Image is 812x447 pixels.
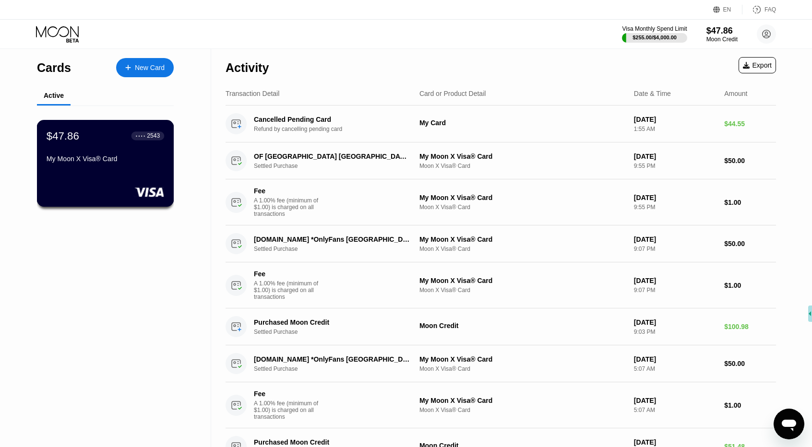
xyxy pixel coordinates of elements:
div: Active [44,92,64,99]
div: Settled Purchase [254,365,421,372]
div: Refund by cancelling pending card [254,126,421,132]
div: FAQ [742,5,776,14]
div: Moon X Visa® Card [419,365,626,372]
div: FeeA 1.00% fee (minimum of $1.00) is charged on all transactionsMy Moon X Visa® CardMoon X Visa® ... [226,262,776,308]
div: 1:55 AM [634,126,716,132]
div: $50.00 [724,360,776,367]
div: My Moon X Visa® Card [419,397,626,404]
div: [DATE] [634,318,716,326]
div: New Card [135,64,165,72]
div: My Moon X Visa® Card [419,355,626,363]
div: Fee [254,187,321,195]
div: Moon X Visa® Card [419,407,626,413]
div: Export [743,61,772,69]
div: A 1.00% fee (minimum of $1.00) is charged on all transactions [254,400,326,420]
div: 9:03 PM [634,329,716,335]
div: $255.00 / $4,000.00 [633,35,677,40]
div: Moon X Visa® Card [419,287,626,294]
div: New Card [116,58,174,77]
div: [DATE] [634,235,716,243]
div: 9:55 PM [634,163,716,169]
div: My Moon X Visa® Card [419,153,626,160]
div: Fee [254,390,321,398]
div: My Moon X Visa® Card [419,194,626,201]
div: Settled Purchase [254,163,421,169]
div: 5:07 AM [634,365,716,372]
div: $44.55 [724,120,776,128]
div: [DOMAIN_NAME] *OnlyFans [GEOGRAPHIC_DATA] [254,355,410,363]
div: [DATE] [634,116,716,123]
div: [DATE] [634,438,716,446]
div: [DATE] [634,277,716,284]
div: ● ● ● ● [136,134,145,137]
div: $50.00 [724,240,776,247]
div: OF [GEOGRAPHIC_DATA] [GEOGRAPHIC_DATA] [254,153,410,160]
div: 5:07 AM [634,407,716,413]
div: [DOMAIN_NAME] *OnlyFans [GEOGRAPHIC_DATA] [254,235,410,243]
div: Settled Purchase [254,329,421,335]
div: [DATE] [634,355,716,363]
div: $47.86 [706,26,738,36]
div: Purchased Moon Credit [254,318,410,326]
div: $100.98 [724,323,776,330]
div: Cards [37,61,71,75]
div: My Moon X Visa® Card [47,155,164,163]
div: EN [723,6,731,13]
div: [DATE] [634,153,716,160]
div: Purchased Moon Credit [254,438,410,446]
div: FeeA 1.00% fee (minimum of $1.00) is charged on all transactionsMy Moon X Visa® CardMoon X Visa® ... [226,382,776,428]
div: Moon X Visa® Card [419,163,626,169]
div: 2543 [147,132,160,139]
div: OF [GEOGRAPHIC_DATA] [GEOGRAPHIC_DATA]Settled PurchaseMy Moon X Visa® CardMoon X Visa® Card[DATE]... [226,142,776,179]
div: Moon X Visa® Card [419,246,626,252]
div: $1.00 [724,199,776,206]
div: A 1.00% fee (minimum of $1.00) is charged on all transactions [254,197,326,217]
div: Amount [724,90,747,97]
div: Transaction Detail [226,90,279,97]
div: [DOMAIN_NAME] *OnlyFans [GEOGRAPHIC_DATA]Settled PurchaseMy Moon X Visa® CardMoon X Visa® Card[DA... [226,345,776,382]
div: $1.00 [724,282,776,289]
div: Purchased Moon CreditSettled PurchaseMoon Credit[DATE]9:03 PM$100.98 [226,308,776,345]
div: Moon Credit [706,36,738,43]
div: [DATE] [634,194,716,201]
div: Activity [226,61,269,75]
div: My Moon X Visa® Card [419,277,626,284]
div: [DOMAIN_NAME] *OnlyFans [GEOGRAPHIC_DATA]Settled PurchaseMy Moon X Visa® CardMoon X Visa® Card[DA... [226,225,776,262]
div: Date & Time [634,90,671,97]
div: Visa Monthly Spend Limit [622,25,687,32]
div: $47.86Moon Credit [706,26,738,43]
div: FeeA 1.00% fee (minimum of $1.00) is charged on all transactionsMy Moon X Visa® CardMoon X Visa® ... [226,179,776,225]
div: A 1.00% fee (minimum of $1.00) is charged on all transactions [254,280,326,300]
div: 9:55 PM [634,204,716,211]
div: Moon X Visa® Card [419,204,626,211]
div: Cancelled Pending Card [254,116,410,123]
div: $1.00 [724,401,776,409]
div: My Card [419,119,626,127]
div: $50.00 [724,157,776,165]
div: 9:07 PM [634,287,716,294]
div: Export [739,57,776,73]
div: FAQ [764,6,776,13]
div: EN [713,5,742,14]
div: $47.86 [47,129,79,142]
div: Cancelled Pending CardRefund by cancelling pending cardMy Card[DATE]1:55 AM$44.55 [226,106,776,142]
div: 9:07 PM [634,246,716,252]
div: $47.86● ● ● ●2543My Moon X Visa® Card [37,120,173,206]
div: [DATE] [634,397,716,404]
div: Moon Credit [419,322,626,329]
div: Fee [254,270,321,278]
div: Visa Monthly Spend Limit$255.00/$4,000.00 [622,25,687,43]
div: Card or Product Detail [419,90,486,97]
div: My Moon X Visa® Card [419,235,626,243]
div: Settled Purchase [254,246,421,252]
iframe: Button to launch messaging window [774,409,804,439]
